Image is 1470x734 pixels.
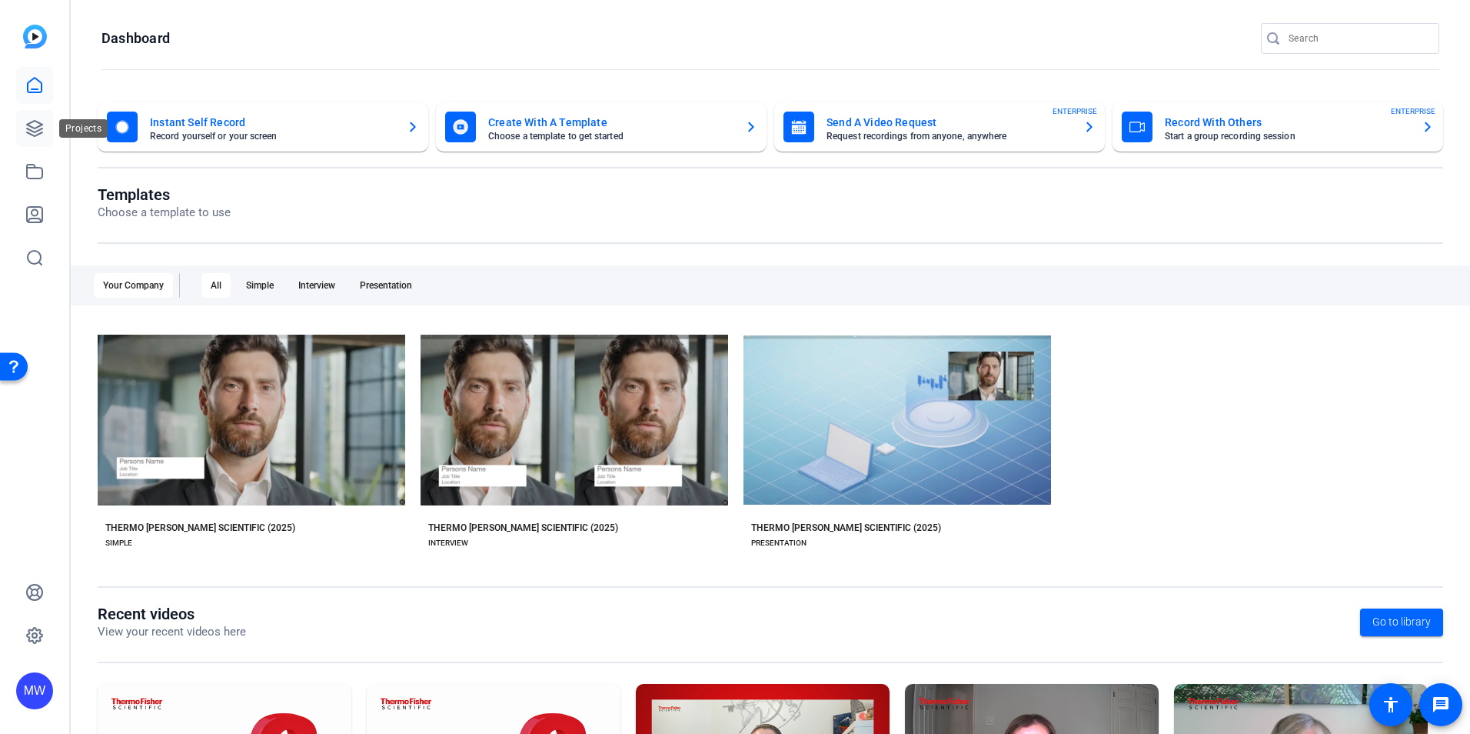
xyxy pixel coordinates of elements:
[150,132,394,141] mat-card-subtitle: Record yourself or your screen
[1391,105,1435,117] span: ENTERPRISE
[105,537,132,549] div: SIMPLE
[751,537,807,549] div: PRESENTATION
[428,537,468,549] div: INTERVIEW
[1360,609,1443,636] a: Go to library
[1382,696,1400,714] mat-icon: accessibility
[105,522,295,534] div: THERMO [PERSON_NAME] SCIENTIFIC (2025)
[1165,113,1409,132] mat-card-title: Record With Others
[98,185,231,204] h1: Templates
[101,29,170,48] h1: Dashboard
[1432,696,1450,714] mat-icon: message
[98,605,246,623] h1: Recent videos
[436,102,767,152] button: Create With A TemplateChoose a template to get started
[98,623,246,641] p: View your recent videos here
[94,273,173,298] div: Your Company
[289,273,344,298] div: Interview
[428,522,618,534] div: THERMO [PERSON_NAME] SCIENTIFIC (2025)
[826,132,1071,141] mat-card-subtitle: Request recordings from anyone, anywhere
[1112,102,1443,152] button: Record With OthersStart a group recording sessionENTERPRISE
[201,273,231,298] div: All
[98,204,231,222] p: Choose a template to use
[774,102,1105,152] button: Send A Video RequestRequest recordings from anyone, anywhereENTERPRISE
[16,672,53,709] div: MW
[237,273,283,298] div: Simple
[1372,614,1431,630] span: Go to library
[98,102,428,152] button: Instant Self RecordRecord yourself or your screen
[488,113,733,132] mat-card-title: Create With A Template
[488,132,733,141] mat-card-subtitle: Choose a template to get started
[23,25,47,48] img: blue-gradient.svg
[59,119,108,138] div: Projects
[751,522,941,534] div: THERMO [PERSON_NAME] SCIENTIFIC (2025)
[1165,132,1409,141] mat-card-subtitle: Start a group recording session
[351,273,421,298] div: Presentation
[150,113,394,132] mat-card-title: Instant Self Record
[826,113,1071,132] mat-card-title: Send A Video Request
[1289,29,1427,48] input: Search
[1053,105,1097,117] span: ENTERPRISE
